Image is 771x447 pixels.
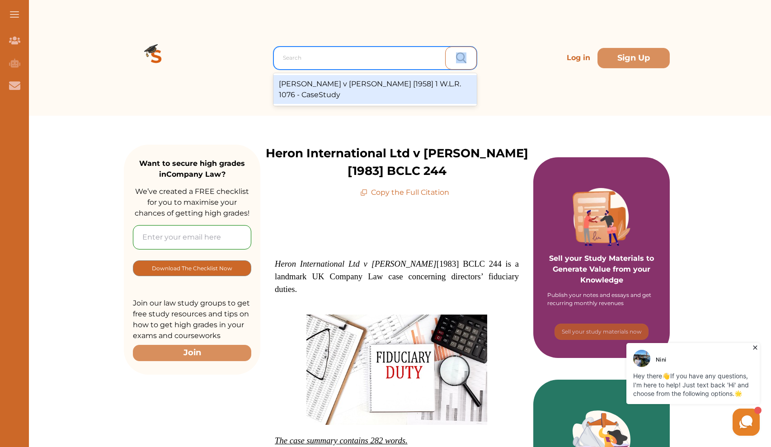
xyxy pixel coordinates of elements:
[555,324,649,340] button: [object Object]
[133,298,251,341] p: Join our law study groups to get free study resources and tips on how to get high grades in your ...
[133,225,251,249] input: Enter your email here
[456,52,466,63] img: search_icon
[133,260,251,276] button: [object Object]
[135,187,249,217] span: We’ve created a FREE checklist for you to maximise your chances of getting high grades!
[360,187,449,198] p: Copy the Full Citation
[573,188,630,246] img: Purple card image
[275,259,437,268] em: Heron International Ltd v [PERSON_NAME]
[597,48,670,68] button: Sign Up
[124,25,189,90] img: Logo
[542,228,661,286] p: Sell your Study Materials to Generate Value from your Knowledge
[275,259,519,294] span: [1983] BCLC 244 is a landmark UK Company Law case concerning directors’ fiduciary duties.
[554,341,762,438] iframe: HelpCrunch
[275,436,408,445] em: The case summary contains 282 words.
[273,75,477,104] div: [PERSON_NAME] v [PERSON_NAME] [1958] 1 W.L.R. 1076 - CaseStudy
[306,315,487,425] img: 2Q==
[562,328,642,336] p: Sell your study materials now
[139,159,245,179] strong: Want to secure high grades in Company Law ?
[260,145,533,180] p: Heron International Ltd v [PERSON_NAME] [1983] BCLC 244
[152,263,232,273] p: Download The Checklist Now
[563,49,594,67] p: Log in
[133,345,251,361] button: Join
[547,291,656,307] div: Publish your notes and essays and get recurring monthly revenues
